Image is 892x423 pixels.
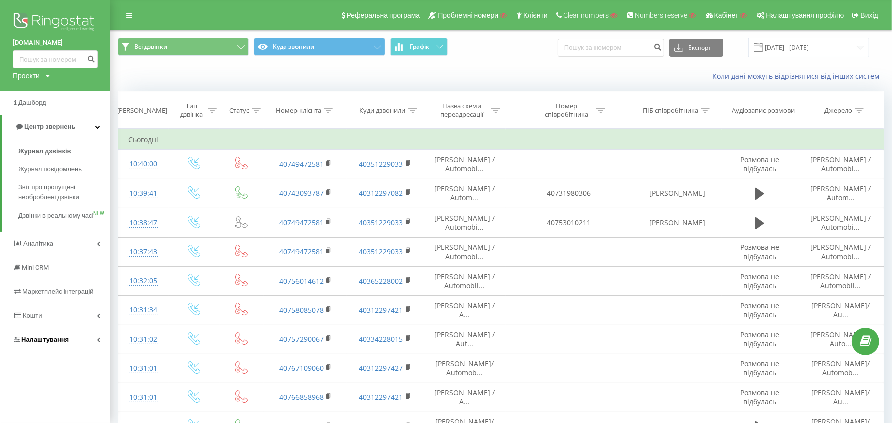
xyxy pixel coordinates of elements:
a: 40756014612 [279,276,324,286]
span: Розмова не відбулась [740,388,779,406]
span: Розмова не відбулась [740,155,779,173]
div: 10:37:43 [128,242,159,262]
a: 40766858968 [279,392,324,402]
a: 40749472581 [279,218,324,227]
a: 40365228002 [359,276,403,286]
div: 10:39:41 [128,184,159,203]
div: Аудіозапис розмови [732,106,795,115]
span: [PERSON_NAME] / Aut... [434,330,495,348]
span: Графік [410,43,429,50]
button: Куда звонили [254,38,385,56]
div: ПІБ співробітника [643,106,698,115]
div: 10:31:01 [128,359,159,378]
span: Центр звернень [24,123,75,130]
span: [PERSON_NAME] / A... [434,388,495,406]
td: Сьогодні [118,130,884,150]
span: Маркетплейс інтеграцій [22,288,94,295]
span: [PERSON_NAME] / Autom... [811,184,871,202]
td: 40731980306 [506,179,633,208]
div: Куди дзвонили [360,106,406,115]
span: Clear numbers [563,11,609,19]
td: [PERSON_NAME] [633,208,722,237]
span: [PERSON_NAME] / Automobi... [434,213,495,232]
span: Клієнти [523,11,548,19]
a: 40351229033 [359,218,403,227]
span: Журнал дзвінків [18,146,71,156]
a: 40312297421 [359,305,403,315]
a: 40743093787 [279,188,324,198]
span: Numbers reserve [635,11,687,19]
a: [DOMAIN_NAME] [13,38,98,48]
span: Дашборд [18,99,46,106]
input: Пошук за номером [558,39,664,57]
span: Налаштування [21,336,69,343]
div: Номер співробітника [540,102,593,119]
div: Назва схеми переадресації [435,102,489,119]
button: Графік [390,38,448,56]
span: Розмова не відбулась [740,359,779,377]
a: 40767109060 [279,363,324,373]
span: [PERSON_NAME] / Automobi... [434,242,495,261]
span: Журнал повідомлень [18,164,82,174]
div: Проекти [13,71,40,81]
span: Звіт про пропущені необроблені дзвінки [18,182,105,202]
span: Розмова не відбулась [740,330,779,348]
a: 40758085078 [279,305,324,315]
a: Журнал дзвінків [18,142,110,160]
span: Проблемні номери [438,11,498,19]
a: 40351229033 [359,247,403,256]
span: Кошти [23,312,42,319]
div: Номер клієнта [276,106,321,115]
a: Дзвінки в реальному часіNEW [18,206,110,225]
a: 40334228015 [359,334,403,344]
div: 10:31:02 [128,330,159,349]
span: [PERSON_NAME]/ Au... [812,301,870,319]
a: 40757290067 [279,334,324,344]
div: Статус [229,106,249,115]
span: Кабінет [714,11,739,19]
div: 10:38:47 [128,213,159,233]
span: [PERSON_NAME] / Autom... [434,184,495,202]
a: 40749472581 [279,247,324,256]
a: 40351229033 [359,159,403,169]
div: 10:31:34 [128,300,159,320]
span: Реферальна програма [347,11,420,19]
span: [PERSON_NAME] / Automobil... [811,272,871,290]
span: [PERSON_NAME] / Automobil... [434,272,495,290]
div: Джерело [824,106,852,115]
span: Вихід [861,11,878,19]
button: Експорт [669,39,723,57]
div: 10:31:01 [128,388,159,407]
div: 10:32:05 [128,271,159,291]
span: Mini CRM [22,264,49,271]
a: Центр звернень [2,115,110,139]
span: [PERSON_NAME] / Auto... [811,330,871,348]
span: [PERSON_NAME] / Automobi... [811,213,871,232]
input: Пошук за номером [13,50,98,68]
td: 40753010211 [506,208,633,237]
div: Тип дзвінка [178,102,206,119]
button: Всі дзвінки [118,38,249,56]
a: Звіт про пропущені необроблені дзвінки [18,178,110,206]
a: Журнал повідомлень [18,160,110,178]
div: 10:40:00 [128,154,159,174]
a: 40312297082 [359,188,403,198]
a: 40312297421 [359,392,403,402]
span: [PERSON_NAME] / Automobi... [811,155,871,173]
span: [PERSON_NAME]/ Automob... [812,359,870,377]
a: 40749472581 [279,159,324,169]
span: Дзвінки в реальному часі [18,210,93,221]
span: Всі дзвінки [134,43,167,51]
span: [PERSON_NAME] / Automobi... [811,242,871,261]
span: Аналiтика [23,240,53,247]
img: Ringostat logo [13,10,98,35]
span: Розмова не відбулась [740,272,779,290]
a: 40312297427 [359,363,403,373]
span: Налаштування профілю [766,11,844,19]
a: Коли дані можуть відрізнятися вiд інших систем [712,71,884,81]
td: [PERSON_NAME] [633,179,722,208]
span: [PERSON_NAME]/ Automob... [435,359,494,377]
div: [PERSON_NAME] [117,106,167,115]
span: Розмова не відбулась [740,242,779,261]
span: [PERSON_NAME] / A... [434,301,495,319]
